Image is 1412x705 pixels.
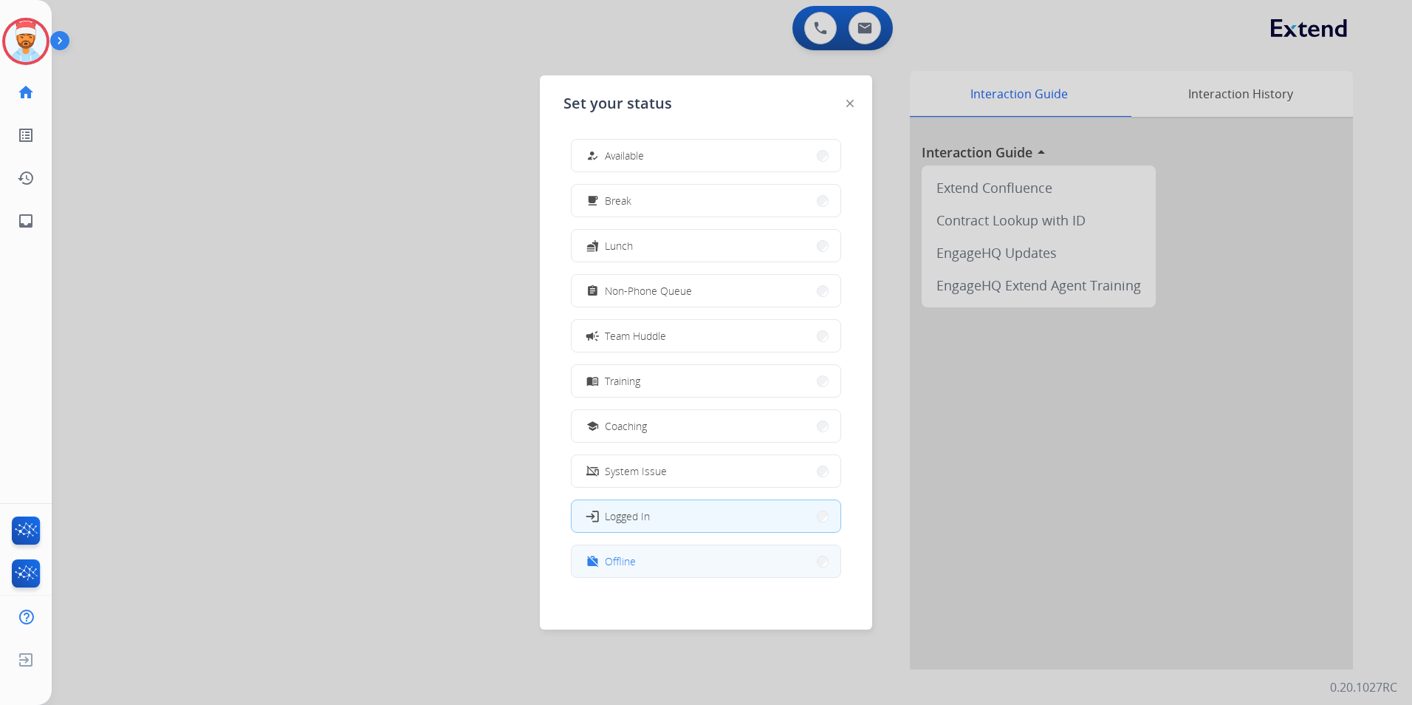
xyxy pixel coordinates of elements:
[846,100,854,107] img: close-button
[572,545,840,577] button: Offline
[605,328,666,344] span: Team Huddle
[572,230,840,262] button: Lunch
[586,555,599,568] mat-icon: work_off
[605,554,636,569] span: Offline
[605,193,631,208] span: Break
[605,283,692,299] span: Non-Phone Queue
[605,238,633,253] span: Lunch
[586,149,599,162] mat-icon: how_to_reg
[17,126,35,144] mat-icon: list_alt
[586,420,599,432] mat-icon: school
[17,169,35,187] mat-icon: history
[572,365,840,397] button: Training
[572,410,840,442] button: Coaching
[586,465,599,477] mat-icon: phonelink_off
[572,320,840,352] button: Team Huddle
[605,148,644,163] span: Available
[572,275,840,307] button: Non-Phone Queue
[586,375,599,387] mat-icon: menu_book
[585,328,600,343] mat-icon: campaign
[572,455,840,487] button: System Issue
[605,508,650,524] span: Logged In
[585,508,600,523] mat-icon: login
[605,373,640,389] span: Training
[1330,678,1397,696] p: 0.20.1027RC
[586,194,599,207] mat-icon: free_breakfast
[586,285,599,297] mat-icon: assignment
[605,418,647,434] span: Coaching
[5,21,47,62] img: avatar
[586,239,599,252] mat-icon: fastfood
[17,84,35,101] mat-icon: home
[563,93,672,114] span: Set your status
[572,185,840,217] button: Break
[572,140,840,171] button: Available
[605,463,667,479] span: System Issue
[17,212,35,230] mat-icon: inbox
[572,500,840,532] button: Logged In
